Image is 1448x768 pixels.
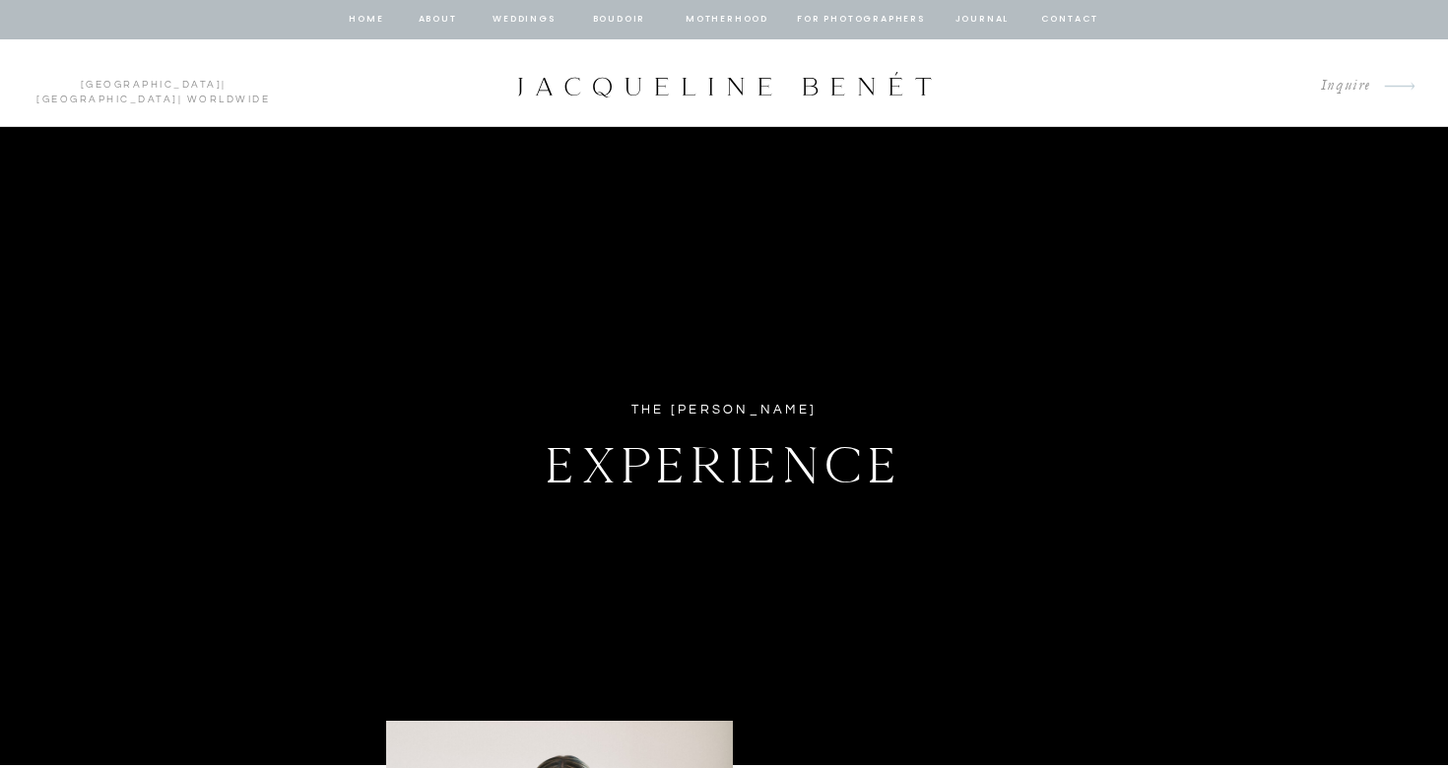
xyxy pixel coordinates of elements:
a: journal [952,11,1013,29]
a: contact [1038,11,1101,29]
a: Motherhood [686,11,767,29]
a: about [417,11,458,29]
a: [GEOGRAPHIC_DATA] [36,95,178,104]
a: [GEOGRAPHIC_DATA] [81,80,223,90]
p: | | Worldwide [28,78,279,90]
a: for photographers [797,11,925,29]
a: BOUDOIR [591,11,647,29]
a: Weddings [491,11,558,29]
h1: Experience [440,425,1008,494]
a: home [348,11,385,29]
a: Inquire [1305,73,1371,99]
div: The [PERSON_NAME] [563,399,885,421]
